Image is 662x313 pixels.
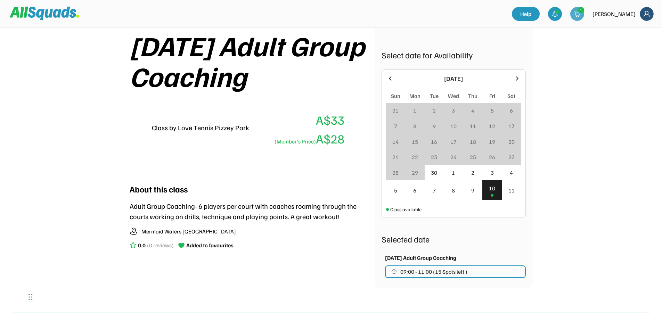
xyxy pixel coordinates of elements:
div: 10 [450,122,457,130]
div: 31 [392,106,399,115]
div: 2 [471,168,474,177]
div: Adult Group Coaching- 6 players per court with coaches roaming through the courts working on dril... [130,201,375,222]
div: 19 [489,138,495,146]
div: 21 [392,153,399,161]
img: Squad%20Logo.svg [10,7,79,20]
div: 29 [412,168,418,177]
div: 6 [510,106,513,115]
div: Fri [489,92,495,100]
div: 3 [452,106,455,115]
div: Mon [409,92,420,100]
div: A$33 [316,110,344,129]
font: (Member's Price) [275,138,316,145]
div: 1 [578,7,584,13]
div: 8 [452,186,455,195]
a: Help [512,7,540,21]
div: 7 [433,186,436,195]
div: Mermaid Waters [GEOGRAPHIC_DATA] [141,227,236,236]
img: Frame%2018.svg [640,7,654,21]
div: 30 [431,168,437,177]
button: 09:00 - 11:00 (15 Spots left ) [385,265,526,278]
div: Thu [468,92,477,100]
div: 28 [392,168,399,177]
div: 2 [433,106,436,115]
div: 20 [508,138,515,146]
div: 14 [392,138,399,146]
div: 27 [508,153,515,161]
div: 22 [412,153,418,161]
div: 5 [394,186,397,195]
div: Wed [448,92,459,100]
div: 24 [450,153,457,161]
div: 11 [470,122,476,130]
div: 17 [450,138,457,146]
div: Sat [507,92,515,100]
div: [PERSON_NAME] [592,10,636,18]
img: bell-03%20%281%29.svg [551,10,558,17]
img: shopping-cart-01%20%281%29.svg [574,10,581,17]
div: Class by Love Tennis Pizzey Park [152,122,249,133]
div: 16 [431,138,437,146]
div: (0 reviews) [147,241,174,249]
div: 23 [431,153,437,161]
img: LTPP_Logo_REV.jpeg [130,119,146,136]
div: 13 [508,122,515,130]
div: 10 [489,184,495,192]
div: 15 [412,138,418,146]
div: A$28 [272,129,344,148]
div: Tue [430,92,439,100]
div: [DATE] Adult Group Coaching [385,254,456,262]
div: 8 [413,122,416,130]
div: Class available [390,206,422,213]
div: Sun [391,92,400,100]
div: Select date for Availability [382,49,526,61]
div: 6 [413,186,416,195]
div: 12 [489,122,495,130]
div: 25 [470,153,476,161]
div: 5 [491,106,494,115]
div: 7 [394,122,397,130]
div: 18 [470,138,476,146]
div: Added to favourites [186,241,234,249]
div: Selected date [382,233,526,245]
div: 9 [471,186,474,195]
div: 26 [489,153,495,161]
div: 11 [508,186,515,195]
div: 9 [433,122,436,130]
div: [DATE] Adult Group Coaching [130,30,375,91]
div: 0.0 [138,241,146,249]
span: 09:00 - 11:00 (15 Spots left ) [400,269,467,274]
div: 1 [452,168,455,177]
div: [DATE] [398,74,509,83]
div: 4 [471,106,474,115]
div: 1 [413,106,416,115]
div: 3 [491,168,494,177]
div: About this class [130,183,188,195]
div: 4 [510,168,513,177]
